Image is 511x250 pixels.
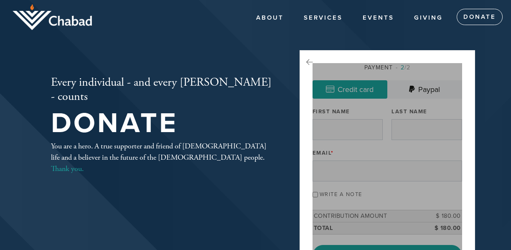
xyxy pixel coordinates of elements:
[13,4,92,30] img: logo_half.png
[408,10,449,26] a: Giving
[250,10,290,26] a: About
[457,9,503,26] a: Donate
[51,164,84,173] a: Thank you.
[356,10,400,26] a: Events
[51,76,272,104] h2: Every individual - and every [PERSON_NAME] - counts
[51,110,272,137] h1: Donate
[51,140,272,174] div: You are a hero. A true supporter and friend of [DEMOGRAPHIC_DATA] life and a believer in the futu...
[297,10,349,26] a: Services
